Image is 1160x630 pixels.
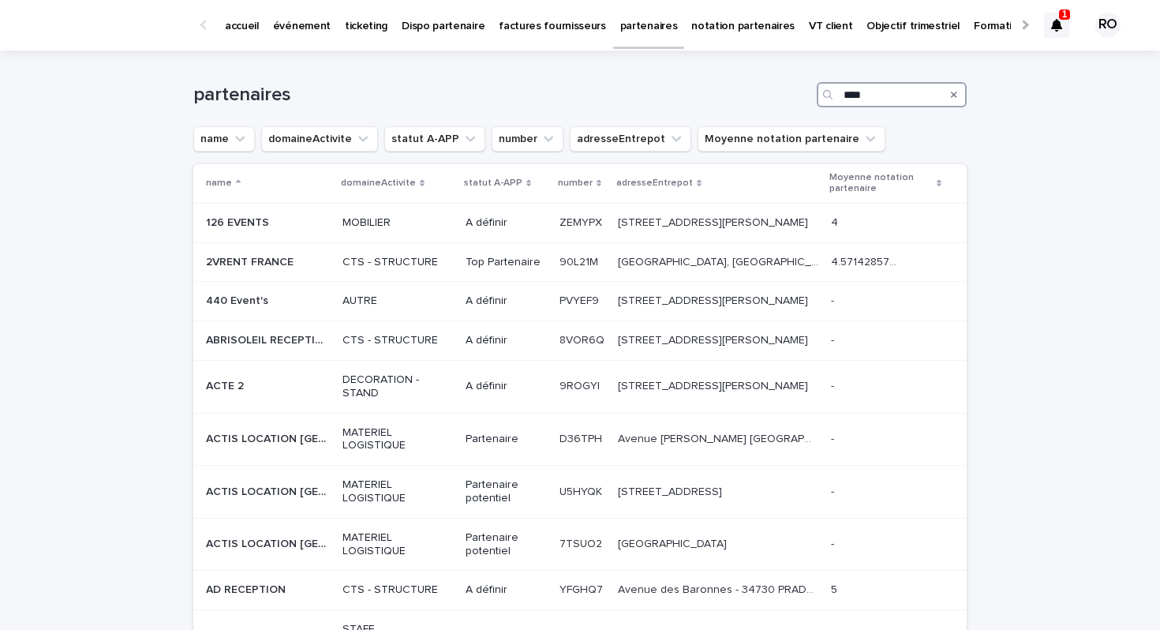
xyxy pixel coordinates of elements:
[618,253,821,269] p: Business Park, 's Gravenstraat 197, 9810 Nazareth
[342,583,453,597] p: CTS - STRUCTURE
[618,580,821,597] p: Avenue des Baronnes - 34730 PRADES LE LEZ
[618,534,730,551] p: [GEOGRAPHIC_DATA]
[1095,13,1121,38] div: RO
[466,478,547,505] p: Partenaire potentiel
[206,534,333,551] p: ACTIS LOCATION TOULOUSE
[206,174,232,192] p: name
[618,291,811,308] p: 55 Rue Jeanne de Lestonnat, 33440 Ambarès-et-Lagrave
[831,580,840,597] p: 5
[817,82,967,107] input: Search
[698,126,885,152] button: Moyenne notation partenaire
[466,334,547,347] p: A définir
[618,331,811,347] p: [STREET_ADDRESS][PERSON_NAME]
[492,126,563,152] button: number
[559,213,605,230] p: ZEMYPX
[342,426,453,453] p: MATERIEL LOGISTIQUE
[206,331,333,347] p: ABRISOLEIL RECEPTION
[559,534,605,551] p: 7TSUO2
[1062,9,1068,20] p: 1
[831,291,837,308] p: -
[193,518,967,571] tr: ACTIS LOCATION [GEOGRAPHIC_DATA]ACTIS LOCATION [GEOGRAPHIC_DATA] MATERIEL LOGISTIQUEPartenaire po...
[570,126,691,152] button: adresseEntrepot
[559,482,605,499] p: U5HYQK
[829,169,933,198] p: Moyenne notation partenaire
[831,253,900,269] p: 4.571428571428571
[831,377,837,393] p: -
[384,126,485,152] button: statut A-APP
[831,213,841,230] p: 4
[618,377,811,393] p: 100 avenue ferdinand de lesseps 13760 saint cannat
[342,294,453,308] p: AUTRE
[466,433,547,446] p: Partenaire
[466,583,547,597] p: A définir
[559,291,602,308] p: PVYEF9
[618,482,725,499] p: 14 Avenue de la Prospective 18000 Bourges
[206,429,333,446] p: ACTIS LOCATION BORDEAUX
[831,534,837,551] p: -
[193,282,967,321] tr: 440 Event's440 Event's AUTREA définirPVYEF9PVYEF9 [STREET_ADDRESS][PERSON_NAME][STREET_ADDRESS][P...
[466,380,547,393] p: A définir
[831,482,837,499] p: -
[32,9,185,41] img: Ls34BcGeRexTGTNfXpUC
[342,334,453,347] p: CTS - STRUCTURE
[193,203,967,242] tr: 126 EVENTS126 EVENTS MOBILIERA définirZEMYPXZEMYPX [STREET_ADDRESS][PERSON_NAME][STREET_ADDRESS][...
[559,377,603,393] p: 9ROGYI
[206,213,272,230] p: 126 EVENTS
[341,174,416,192] p: domaineActivite
[559,331,608,347] p: 8VOR6Q
[618,429,821,446] p: Avenue Roger Lapébie 33140 Villenave-d'Ornon
[193,84,810,107] h1: partenaires
[466,256,547,269] p: Top Partenaire
[342,373,453,400] p: DECORATION - STAND
[618,213,811,230] p: 126 avenue du Général Leclerc - 93500 Pantin
[831,331,837,347] p: -
[206,580,289,597] p: AD RECEPTION
[206,291,271,308] p: 440 Event's
[466,294,547,308] p: A définir
[342,531,453,558] p: MATERIEL LOGISTIQUE
[261,126,378,152] button: domaineActivite
[558,174,593,192] p: number
[193,242,967,282] tr: 2VRENT FRANCE2VRENT FRANCE CTS - STRUCTURETop Partenaire90L21M90L21M [GEOGRAPHIC_DATA], [GEOGRAPH...
[206,482,333,499] p: ACTIS LOCATION BOURGES
[342,478,453,505] p: MATERIEL LOGISTIQUE
[342,256,453,269] p: CTS - STRUCTURE
[206,377,247,393] p: ACTE 2
[193,126,255,152] button: name
[1044,13,1069,38] div: 1
[193,466,967,519] tr: ACTIS LOCATION [GEOGRAPHIC_DATA]ACTIS LOCATION [GEOGRAPHIC_DATA] MATERIEL LOGISTIQUEPartenaire po...
[193,360,967,413] tr: ACTE 2ACTE 2 DECORATION - STANDA définir9ROGYI9ROGYI [STREET_ADDRESS][PERSON_NAME][STREET_ADDRESS...
[342,216,453,230] p: MOBILIER
[206,253,297,269] p: 2VRENT FRANCE
[559,580,606,597] p: YFGHQ7
[193,321,967,361] tr: ABRISOLEIL RECEPTIONABRISOLEIL RECEPTION CTS - STRUCTUREA définir8VOR6Q8VOR6Q [STREET_ADDRESS][PE...
[466,216,547,230] p: A définir
[193,571,967,610] tr: AD RECEPTIONAD RECEPTION CTS - STRUCTUREA définirYFGHQ7YFGHQ7 Avenue des Baronnes - 34730 PRADES ...
[616,174,693,192] p: adresseEntrepot
[466,531,547,558] p: Partenaire potentiel
[559,253,601,269] p: 90L21M
[193,413,967,466] tr: ACTIS LOCATION [GEOGRAPHIC_DATA]ACTIS LOCATION [GEOGRAPHIC_DATA] MATERIEL LOGISTIQUEPartenaireD36...
[559,429,605,446] p: D36TPH
[831,429,837,446] p: -
[464,174,522,192] p: statut A-APP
